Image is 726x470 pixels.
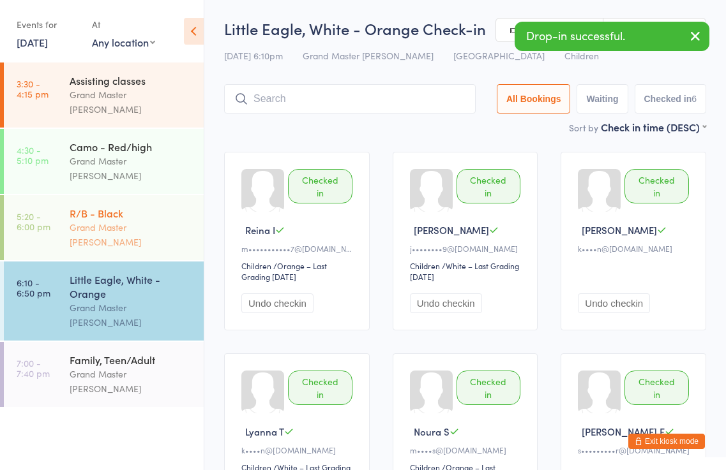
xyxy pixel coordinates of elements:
div: k••••n@[DOMAIN_NAME] [241,444,356,455]
div: Grand Master [PERSON_NAME] [70,220,193,249]
div: Grand Master [PERSON_NAME] [70,300,193,330]
span: [DATE] 6:10pm [224,49,283,62]
time: 6:10 - 6:50 pm [17,277,50,298]
span: Noura S [414,425,450,438]
span: [PERSON_NAME] F [582,425,665,438]
span: [PERSON_NAME] [414,223,489,237]
a: 5:20 -6:00 pmR/B - BlackGrand Master [PERSON_NAME] [4,195,204,260]
div: Checked in [624,169,689,203]
div: Checked in [288,371,352,405]
button: Exit kiosk mode [628,434,705,449]
time: 4:30 - 5:10 pm [17,145,49,165]
div: Checked in [288,169,352,203]
div: k••••n@[DOMAIN_NAME] [578,243,693,254]
div: Grand Master [PERSON_NAME] [70,367,193,396]
a: 4:30 -5:10 pmCamo - Red/highGrand Master [PERSON_NAME] [4,129,204,194]
div: Grand Master [PERSON_NAME] [70,154,193,183]
div: Check in time (DESC) [601,120,706,134]
a: 3:30 -4:15 pmAssisting classesGrand Master [PERSON_NAME] [4,62,204,128]
span: Lyanna T [245,425,284,438]
div: Drop-in successful. [515,22,709,51]
div: Camo - Red/high [70,140,193,154]
div: R/B - Black [70,206,193,220]
button: Checked in6 [635,84,707,114]
input: Search [224,84,476,114]
div: Any location [92,35,155,49]
button: Undo checkin [410,293,482,313]
div: Checked in [457,371,521,405]
time: 5:20 - 6:00 pm [17,211,50,231]
time: 3:30 - 4:15 pm [17,78,49,99]
button: All Bookings [497,84,571,114]
div: Checked in [457,169,521,203]
a: [DATE] [17,35,48,49]
label: Sort by [569,121,598,134]
div: At [92,14,155,35]
a: 6:10 -6:50 pmLittle Eagle, White - OrangeGrand Master [PERSON_NAME] [4,261,204,341]
div: m••••s@[DOMAIN_NAME] [410,444,525,455]
div: Children [241,260,271,271]
div: Family, Teen/Adult [70,353,193,367]
time: 7:00 - 7:40 pm [17,358,50,378]
div: m•••••••••••7@[DOMAIN_NAME] [241,243,356,254]
button: Undo checkin [578,293,650,313]
span: Children [564,49,599,62]
span: [GEOGRAPHIC_DATA] [453,49,545,62]
span: [PERSON_NAME] [582,223,657,237]
div: s•••••••••r@[DOMAIN_NAME] [578,444,693,455]
div: Events for [17,14,79,35]
button: Undo checkin [241,293,314,313]
button: Waiting [577,84,628,114]
span: Reina I [245,223,275,237]
div: Little Eagle, White - Orange [70,272,193,300]
div: Checked in [624,371,689,405]
div: Grand Master [PERSON_NAME] [70,87,193,117]
div: j••••••••9@[DOMAIN_NAME] [410,243,525,254]
a: 7:00 -7:40 pmFamily, Teen/AdultGrand Master [PERSON_NAME] [4,342,204,407]
span: / White – Last Grading [DATE] [410,260,519,282]
div: Assisting classes [70,73,193,87]
h2: Little Eagle, White - Orange Check-in [224,18,706,39]
div: Children [410,260,440,271]
span: Grand Master [PERSON_NAME] [303,49,434,62]
div: 6 [692,94,697,104]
